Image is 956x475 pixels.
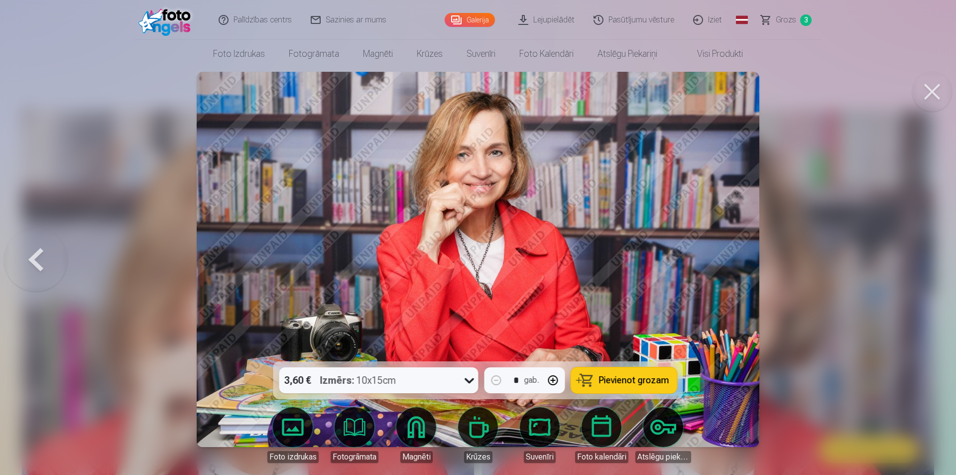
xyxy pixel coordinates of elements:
[400,451,433,463] div: Magnēti
[327,407,382,463] a: Fotogrāmata
[388,407,444,463] a: Magnēti
[669,40,755,68] a: Visi produkti
[277,40,351,68] a: Fotogrāmata
[512,407,568,463] a: Suvenīri
[320,373,355,387] strong: Izmērs :
[635,451,691,463] div: Atslēgu piekariņi
[776,14,796,26] span: Grozs
[575,451,628,463] div: Foto kalendāri
[571,367,677,393] button: Pievienot grozam
[267,451,319,463] div: Foto izdrukas
[331,451,378,463] div: Fotogrāmata
[524,374,539,386] div: gab.
[351,40,405,68] a: Magnēti
[279,367,316,393] div: 3,60 €
[524,451,556,463] div: Suvenīri
[405,40,455,68] a: Krūzes
[507,40,586,68] a: Foto kalendāri
[138,4,196,36] img: /fa1
[320,367,396,393] div: 10x15cm
[574,407,629,463] a: Foto kalendāri
[450,407,506,463] a: Krūzes
[599,376,669,385] span: Pievienot grozam
[445,13,495,27] a: Galerija
[800,14,812,26] span: 3
[455,40,507,68] a: Suvenīri
[464,451,492,463] div: Krūzes
[201,40,277,68] a: Foto izdrukas
[265,407,321,463] a: Foto izdrukas
[586,40,669,68] a: Atslēgu piekariņi
[635,407,691,463] a: Atslēgu piekariņi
